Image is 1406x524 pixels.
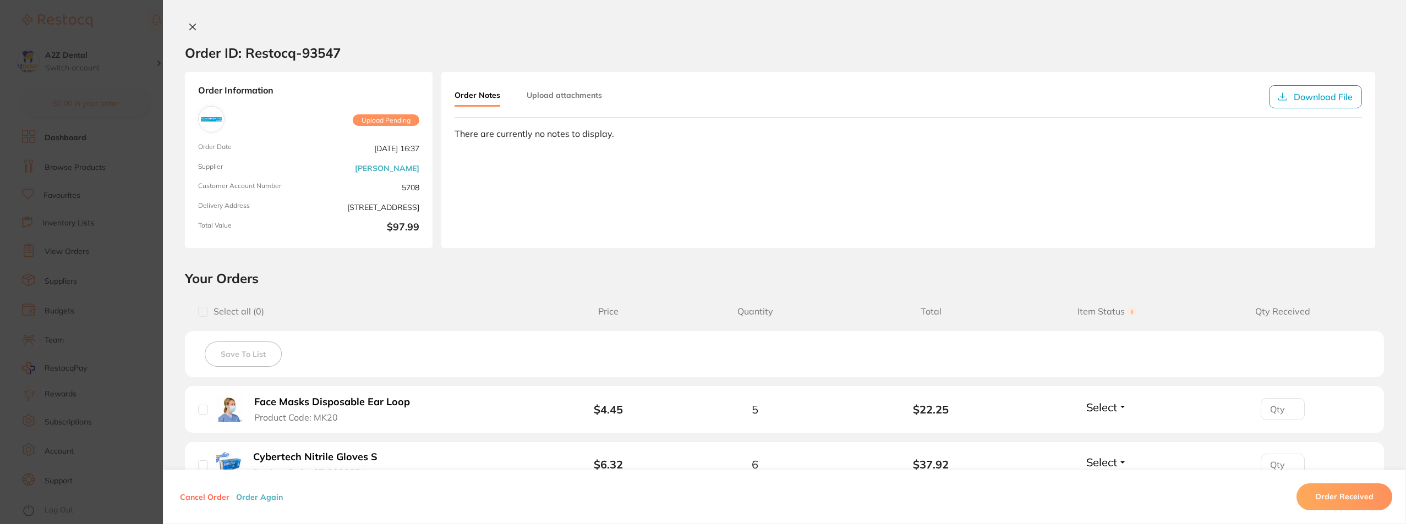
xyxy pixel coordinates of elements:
b: $37.92 [843,458,1019,471]
span: 6 [752,458,758,471]
span: Qty Received [1195,306,1371,317]
span: Select [1086,455,1117,469]
span: Total [843,306,1019,317]
img: Face Masks Disposable Ear Loop [216,395,243,421]
span: [STREET_ADDRESS] [313,202,419,213]
img: Adam Dental [201,109,222,130]
b: $4.45 [594,402,623,416]
b: $6.32 [594,457,623,471]
span: Quantity [667,306,843,317]
span: Item Status [1019,306,1195,317]
button: Save To List [205,341,282,367]
strong: Order Information [198,85,419,97]
img: Cybertech Nitrile Gloves S [216,451,242,476]
button: Cybertech Nitrile Gloves S Product Code: CT-9889874 [250,451,391,478]
span: [DATE] 16:37 [313,143,419,154]
span: 5 [752,403,758,416]
b: $22.25 [843,403,1019,416]
b: $97.99 [313,222,419,235]
button: Select [1083,400,1130,414]
input: Qty [1261,398,1305,420]
div: There are currently no notes to display. [455,129,1362,139]
span: Select [1086,400,1117,414]
span: Total Value [198,222,304,235]
span: Supplier [198,163,304,174]
button: Select [1083,455,1130,469]
button: Order Notes [455,85,500,107]
b: Face Masks Disposable Ear Loop [254,396,410,408]
button: Order Again [233,492,286,502]
h2: Your Orders [185,270,1384,286]
span: Product Code: MK20 [254,412,338,422]
button: Cancel Order [177,492,233,502]
span: Upload Pending [353,114,419,126]
span: Select all ( 0 ) [208,306,264,317]
button: Face Masks Disposable Ear Loop Product Code: MK20 [251,396,422,423]
b: Cybertech Nitrile Gloves S [253,451,378,463]
span: Customer Account Number [198,182,304,193]
a: [PERSON_NAME] [355,164,419,173]
h2: Order ID: Restocq- 93547 [185,45,341,61]
span: Product Code: CT-9889874 [253,467,366,477]
button: Download File [1269,85,1362,108]
span: Delivery Address [198,202,304,213]
span: Price [550,306,667,317]
span: 5708 [313,182,419,193]
span: Order Date [198,143,304,154]
button: Order Received [1296,484,1392,510]
input: Qty [1261,454,1305,476]
button: Upload attachments [527,85,602,105]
